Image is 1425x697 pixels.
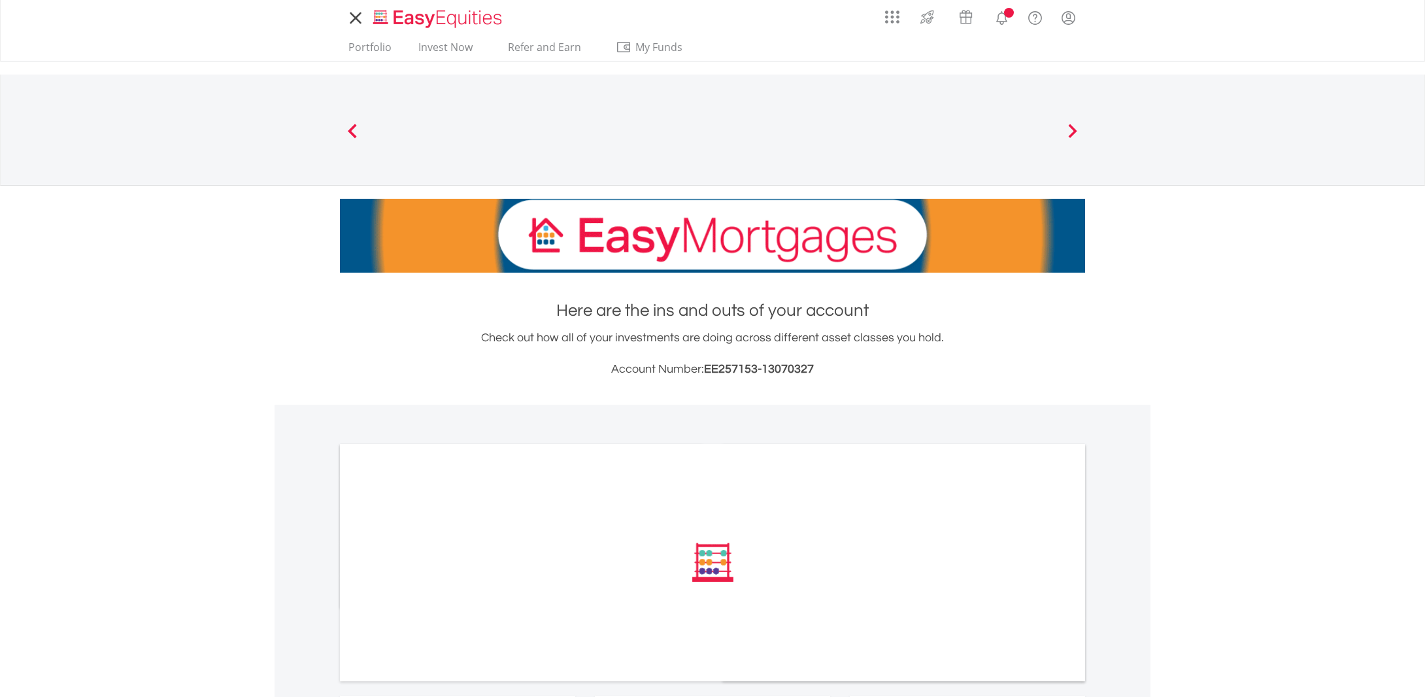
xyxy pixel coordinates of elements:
img: EasyMortage Promotion Banner [340,199,1085,273]
span: Refer and Earn [508,40,581,54]
img: thrive-v2.svg [916,7,938,27]
a: Home page [368,3,507,29]
span: EE257153-13070327 [704,363,814,375]
h1: Here are the ins and outs of your account [340,299,1085,322]
span: My Funds [616,39,701,56]
a: Invest Now [413,41,478,61]
img: EasyEquities_Logo.png [371,8,507,29]
a: AppsGrid [877,3,908,24]
a: Portfolio [343,41,397,61]
div: Check out how all of your investments are doing across different asset classes you hold. [340,329,1085,379]
img: vouchers-v2.svg [955,7,977,27]
a: FAQ's and Support [1018,3,1052,29]
a: Notifications [985,3,1018,29]
a: Vouchers [947,3,985,27]
h3: Account Number: [340,360,1085,379]
img: grid-menu-icon.svg [885,10,899,24]
a: My Profile [1052,3,1085,32]
a: Refer and Earn [494,41,594,61]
